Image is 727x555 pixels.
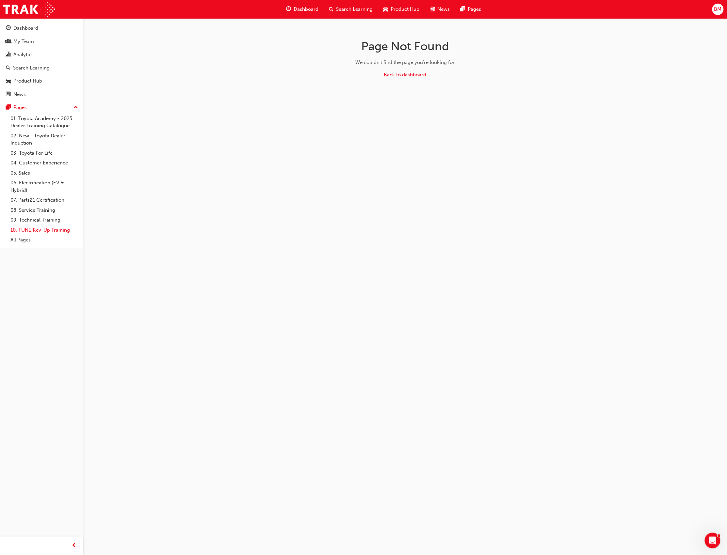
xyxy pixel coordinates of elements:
[72,542,77,550] span: prev-icon
[378,3,425,16] a: car-iconProduct Hub
[8,225,81,235] a: 10. TUNE Rev-Up Training
[8,205,81,215] a: 08. Service Training
[13,91,26,98] div: News
[286,5,291,13] span: guage-icon
[281,3,324,16] a: guage-iconDashboard
[13,64,50,72] div: Search Learning
[8,235,81,245] a: All Pages
[324,3,378,16] a: search-iconSearch Learning
[6,25,11,31] span: guage-icon
[714,6,722,13] span: BM
[460,5,465,13] span: pages-icon
[294,6,319,13] span: Dashboard
[425,3,455,16] a: news-iconNews
[302,39,509,54] h1: Page Not Found
[3,36,81,48] a: My Team
[468,6,481,13] span: Pages
[705,533,720,548] iframe: Intercom live chat
[383,5,388,13] span: car-icon
[6,39,11,45] span: people-icon
[6,105,11,111] span: pages-icon
[13,24,38,32] div: Dashboard
[13,104,27,111] div: Pages
[3,88,81,100] a: News
[3,49,81,61] a: Analytics
[13,51,34,58] div: Analytics
[3,62,81,74] a: Search Learning
[8,114,81,131] a: 01. Toyota Academy - 2025 Dealer Training Catalogue
[3,22,81,34] a: Dashboard
[8,195,81,205] a: 07. Parts21 Certification
[430,5,435,13] span: news-icon
[73,103,78,112] span: up-icon
[438,6,450,13] span: News
[329,5,334,13] span: search-icon
[13,38,34,45] div: My Team
[391,6,420,13] span: Product Hub
[8,178,81,195] a: 06. Electrification (EV & Hybrid)
[6,78,11,84] span: car-icon
[8,168,81,178] a: 05. Sales
[3,101,81,114] button: Pages
[8,131,81,148] a: 02. New - Toyota Dealer Induction
[8,158,81,168] a: 04. Customer Experience
[3,75,81,87] a: Product Hub
[6,65,10,71] span: search-icon
[384,72,427,78] a: Back to dashboard
[8,215,81,225] a: 09. Technical Training
[8,148,81,158] a: 03. Toyota For Life
[336,6,373,13] span: Search Learning
[3,2,55,17] img: Trak
[6,52,11,58] span: chart-icon
[3,21,81,101] button: DashboardMy TeamAnalyticsSearch LearningProduct HubNews
[13,77,42,85] div: Product Hub
[6,92,11,98] span: news-icon
[712,4,724,15] button: BM
[455,3,487,16] a: pages-iconPages
[302,59,509,66] div: We couldn't find the page you're looking for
